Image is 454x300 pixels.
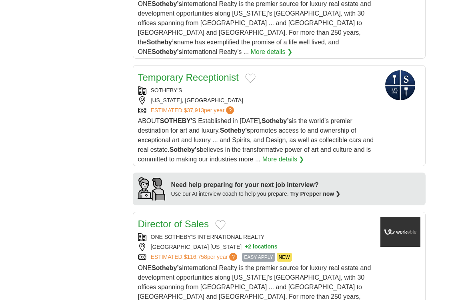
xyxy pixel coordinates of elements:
span: ABOUT 'S Established in [DATE], is the world’s premier destination for art and luxury. promotes a... [138,117,374,163]
div: [GEOGRAPHIC_DATA] [US_STATE] [138,243,374,251]
span: ? [226,106,234,114]
div: [US_STATE], [GEOGRAPHIC_DATA] [138,96,374,105]
span: + [245,243,248,251]
span: $37,913 [184,107,204,113]
strong: Sotheby’s [147,39,177,46]
img: Sotheby's logo [380,70,420,100]
img: Company logo [380,217,420,247]
div: Use our AI interview coach to help you prepare. [171,190,341,198]
a: More details ❯ [250,47,292,57]
strong: Sotheby’s [152,48,182,55]
a: ESTIMATED:$37,913per year? [151,106,236,115]
a: Director of Sales [138,219,209,229]
strong: Sotheby’s [170,146,200,153]
span: ONE International Realty is the premier source for luxury real estate and development opportuniti... [138,0,371,55]
strong: Sotheby’s [152,264,182,271]
span: EASY APPLY [242,253,275,262]
strong: SOTHEBY [160,117,191,124]
button: +2 locations [245,243,277,251]
a: SOTHEBY'S [151,87,182,93]
a: Try Prepper now ❯ [290,191,341,197]
strong: Sotheby’s [220,127,250,134]
span: ? [229,253,237,261]
strong: Sotheby’s [262,117,292,124]
span: $116,758 [184,254,207,260]
div: Need help preparing for your next job interview? [171,180,341,190]
strong: Sotheby’s [152,0,182,7]
a: Temporary Receptionist [138,72,239,83]
span: NEW [277,253,292,262]
div: ONE SOTHEBY'S INTERNATIONAL REALTY [138,233,374,241]
a: ESTIMATED:$116,758per year? [151,253,239,262]
a: More details ❯ [262,155,304,164]
button: Add to favorite jobs [245,74,256,83]
button: Add to favorite jobs [215,220,226,230]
